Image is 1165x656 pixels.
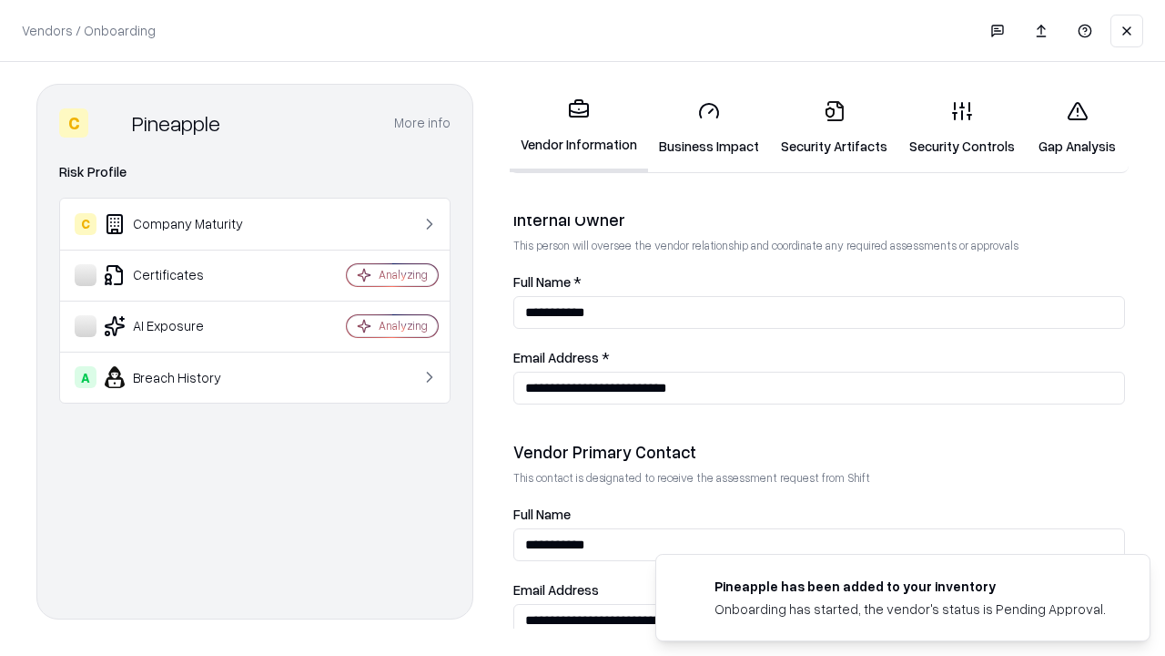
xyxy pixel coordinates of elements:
div: A [75,366,96,388]
img: pineappleenergy.com [678,577,700,599]
a: Gap Analysis [1026,86,1129,170]
div: Analyzing [379,267,428,282]
label: Full Name * [513,275,1125,289]
div: C [75,213,96,235]
p: This person will oversee the vendor relationship and coordinate any required assessments or appro... [513,238,1125,253]
p: This contact is designated to receive the assessment request from Shift [513,470,1125,486]
div: Risk Profile [59,161,451,183]
div: Onboarding has started, the vendor's status is Pending Approval. [714,600,1106,619]
label: Email Address [513,583,1125,597]
div: Analyzing [379,318,428,333]
div: Internal Owner [513,209,1125,231]
img: Pineapple [96,108,125,138]
div: AI Exposure [75,315,292,337]
label: Full Name [513,507,1125,521]
div: Certificates [75,264,292,286]
a: Business Impact [648,86,770,170]
a: Vendor Information [510,84,648,172]
label: Email Address * [513,351,1125,364]
p: Vendors / Onboarding [22,21,156,40]
div: Vendor Primary Contact [513,441,1125,463]
a: Security Artifacts [770,86,898,170]
div: Company Maturity [75,213,292,235]
div: C [59,108,88,138]
div: Pineapple [132,108,220,138]
div: Pineapple has been added to your inventory [714,577,1106,596]
a: Security Controls [898,86,1026,170]
div: Breach History [75,366,292,388]
button: More info [394,107,451,139]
